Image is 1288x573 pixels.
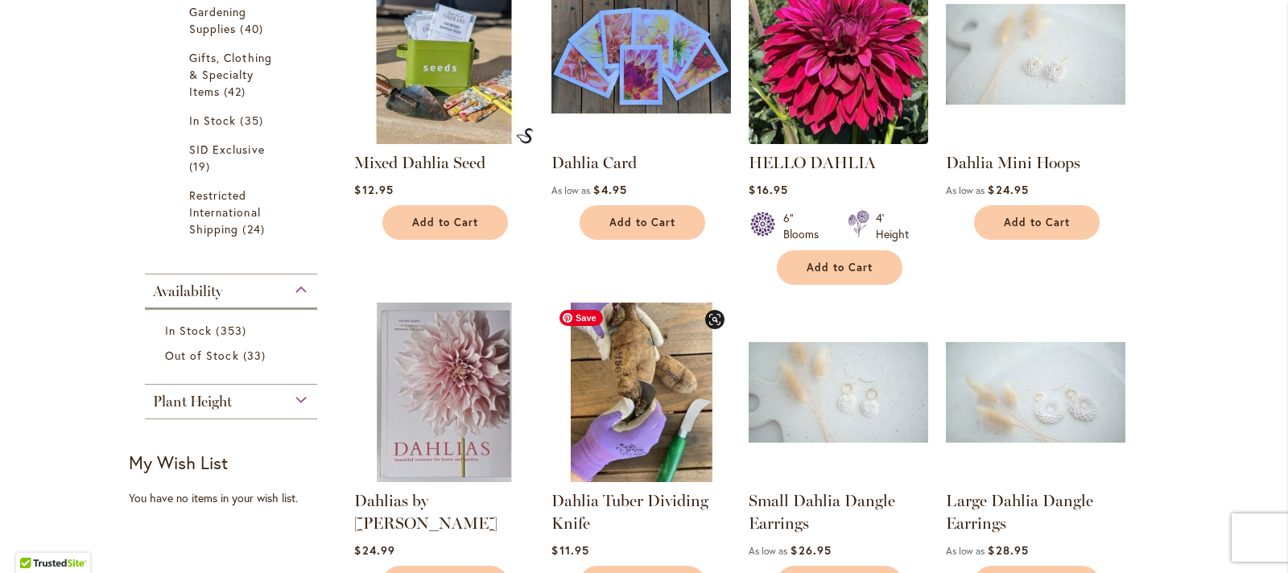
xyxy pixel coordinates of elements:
[749,303,928,482] img: Small Dahlia Dangle Earrings
[749,132,928,147] a: Hello Dahlia
[189,49,277,100] a: Gifts, Clothing &amp; Specialty Items
[129,451,228,474] strong: My Wish List
[412,216,478,229] span: Add to Cart
[189,142,265,157] span: SID Exclusive
[551,491,708,533] a: Dahlia Tuber Dividing Knife
[189,141,277,175] a: SID Exclusive
[749,153,876,172] a: HELLO DAHLIA
[551,153,637,172] a: Dahlia Card
[153,393,232,410] span: Plant Height
[783,210,828,242] div: 6" Blooms
[382,205,508,240] button: Add to Cart
[946,470,1125,485] a: Large Dahlia Dangle Earrings
[216,322,250,339] span: 353
[165,348,239,363] span: Out of Stock
[354,182,393,197] span: $12.95
[354,132,534,147] a: Mixed Dahlia Seed Mixed Dahlia Seed
[946,303,1125,482] img: Large Dahlia Dangle Earrings
[189,187,277,237] a: Restricted International Shipping
[189,112,277,129] a: In Stock
[946,491,1093,533] a: Large Dahlia Dangle Earrings
[749,545,787,557] span: As low as
[946,184,985,196] span: As low as
[946,153,1080,172] a: Dahlia Mini Hoops
[189,50,272,99] span: Gifts, Clothing & Specialty Items
[516,128,534,144] img: Mixed Dahlia Seed
[242,221,268,237] span: 24
[547,298,736,486] img: Dahlia Tuber Dividing Knife
[224,83,250,100] span: 42
[153,282,222,300] span: Availability
[791,542,831,558] span: $26.95
[189,113,236,128] span: In Stock
[240,20,266,37] span: 40
[129,490,344,506] div: You have no items in your wish list.
[551,132,731,147] a: Group shot of Dahlia Cards
[165,322,301,339] a: In Stock 353
[165,347,301,364] a: Out of Stock 33
[988,542,1028,558] span: $28.95
[974,205,1100,240] button: Add to Cart
[354,491,497,533] a: Dahlias by [PERSON_NAME]
[1004,216,1070,229] span: Add to Cart
[551,184,590,196] span: As low as
[749,470,928,485] a: Small Dahlia Dangle Earrings
[807,261,873,274] span: Add to Cart
[559,310,603,326] span: Save
[551,470,731,485] a: Dahlia Tuber Dividing Knife
[354,303,534,482] img: Dahlias by Naomi Slade - FRONT
[354,470,534,485] a: Dahlias by Naomi Slade - FRONT
[189,188,261,237] span: Restricted International Shipping
[165,323,212,338] span: In Stock
[749,491,895,533] a: Small Dahlia Dangle Earrings
[777,250,902,285] button: Add to Cart
[609,216,675,229] span: Add to Cart
[876,210,909,242] div: 4' Height
[988,182,1028,197] span: $24.95
[946,132,1125,147] a: Dahlia Mini Hoops
[551,542,588,558] span: $11.95
[354,542,394,558] span: $24.99
[593,182,626,197] span: $4.95
[12,516,57,561] iframe: Launch Accessibility Center
[749,182,787,197] span: $16.95
[243,347,270,364] span: 33
[189,3,277,37] a: Gardening Supplies
[354,153,485,172] a: Mixed Dahlia Seed
[580,205,705,240] button: Add to Cart
[946,545,985,557] span: As low as
[189,4,246,36] span: Gardening Supplies
[189,158,214,175] span: 19
[240,112,266,129] span: 35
